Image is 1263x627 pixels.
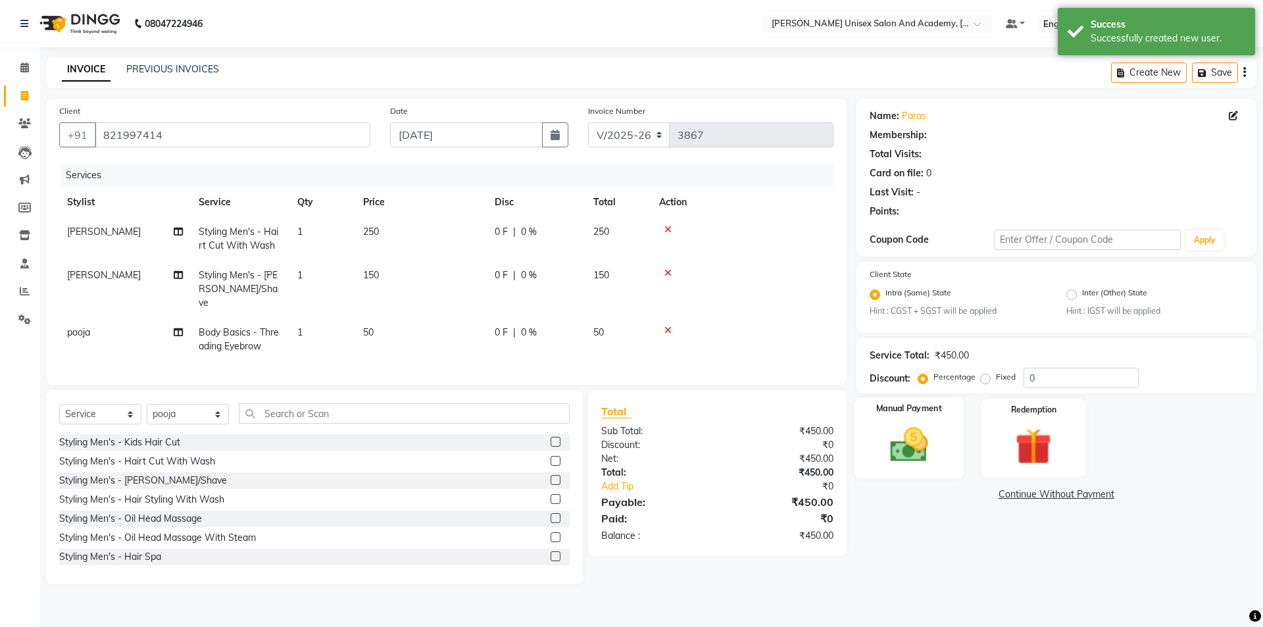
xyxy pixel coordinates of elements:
[870,186,914,199] div: Last Visit:
[390,105,408,117] label: Date
[61,163,843,188] div: Services
[926,166,931,180] div: 0
[591,494,717,510] div: Payable:
[495,225,508,239] span: 0 F
[59,122,96,147] button: +91
[870,147,922,161] div: Total Visits:
[297,226,303,238] span: 1
[591,424,717,438] div: Sub Total:
[1111,63,1187,83] button: Create New
[593,326,604,338] span: 50
[34,5,124,42] img: logo
[59,512,202,526] div: Styling Men's - Oil Head Massage
[126,63,219,75] a: PREVIOUS INVOICES
[870,166,924,180] div: Card on file:
[191,188,289,217] th: Service
[495,326,508,339] span: 0 F
[67,269,141,281] span: [PERSON_NAME]
[59,436,180,449] div: Styling Men's - Kids Hair Cut
[1082,287,1147,303] label: Inter (Other) State
[593,226,609,238] span: 250
[994,230,1181,250] input: Enter Offer / Coupon Code
[199,226,278,251] span: Styling Men's - Hairt Cut With Wash
[601,405,631,418] span: Total
[878,424,939,467] img: _cash.svg
[199,269,278,309] span: Styling Men's - [PERSON_NAME]/Shave
[59,493,224,507] div: Styling Men's - Hair Styling With Wash
[1091,32,1245,45] div: Successfully created new user.
[1066,305,1243,317] small: Hint : IGST will be applied
[717,529,843,543] div: ₹450.00
[1091,18,1245,32] div: Success
[363,226,379,238] span: 250
[289,188,355,217] th: Qty
[297,269,303,281] span: 1
[1004,424,1063,469] img: _gift.svg
[870,128,927,142] div: Membership:
[916,186,920,199] div: -
[363,326,374,338] span: 50
[585,188,651,217] th: Total
[717,452,843,466] div: ₹450.00
[59,474,227,488] div: Styling Men's - [PERSON_NAME]/Shave
[870,205,899,218] div: Points:
[591,529,717,543] div: Balance :
[935,349,969,363] div: ₹450.00
[717,438,843,452] div: ₹0
[651,188,833,217] th: Action
[513,268,516,282] span: |
[95,122,370,147] input: Search by Name/Mobile/Email/Code
[996,371,1016,383] label: Fixed
[717,466,843,480] div: ₹450.00
[59,550,161,564] div: Styling Men's - Hair Spa
[717,424,843,438] div: ₹450.00
[591,511,717,526] div: Paid:
[59,105,80,117] label: Client
[885,287,951,303] label: Intra (Same) State
[870,349,929,363] div: Service Total:
[521,225,537,239] span: 0 %
[199,326,279,352] span: Body Basics - Threading Eyebrow
[495,268,508,282] span: 0 F
[717,494,843,510] div: ₹450.00
[145,5,203,42] b: 08047224946
[876,403,942,415] label: Manual Payment
[588,105,645,117] label: Invoice Number
[62,58,111,82] a: INVOICE
[59,531,256,545] div: Styling Men's - Oil Head Massage With Steam
[870,268,912,280] label: Client State
[591,438,717,452] div: Discount:
[513,326,516,339] span: |
[67,226,141,238] span: [PERSON_NAME]
[902,109,926,123] a: Paras
[593,269,609,281] span: 150
[59,188,191,217] th: Stylist
[870,109,899,123] div: Name:
[1192,63,1238,83] button: Save
[363,269,379,281] span: 150
[1186,230,1224,250] button: Apply
[870,372,910,386] div: Discount:
[591,466,717,480] div: Total:
[59,455,215,468] div: Styling Men's - Hairt Cut With Wash
[933,371,976,383] label: Percentage
[239,403,570,424] input: Search or Scan
[591,452,717,466] div: Net:
[487,188,585,217] th: Disc
[513,225,516,239] span: |
[591,480,738,493] a: Add Tip
[717,511,843,526] div: ₹0
[859,488,1254,501] a: Continue Without Payment
[355,188,487,217] th: Price
[67,326,90,338] span: pooja
[1011,404,1056,416] label: Redemption
[738,480,843,493] div: ₹0
[521,326,537,339] span: 0 %
[870,233,994,247] div: Coupon Code
[297,326,303,338] span: 1
[870,305,1047,317] small: Hint : CGST + SGST will be applied
[521,268,537,282] span: 0 %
